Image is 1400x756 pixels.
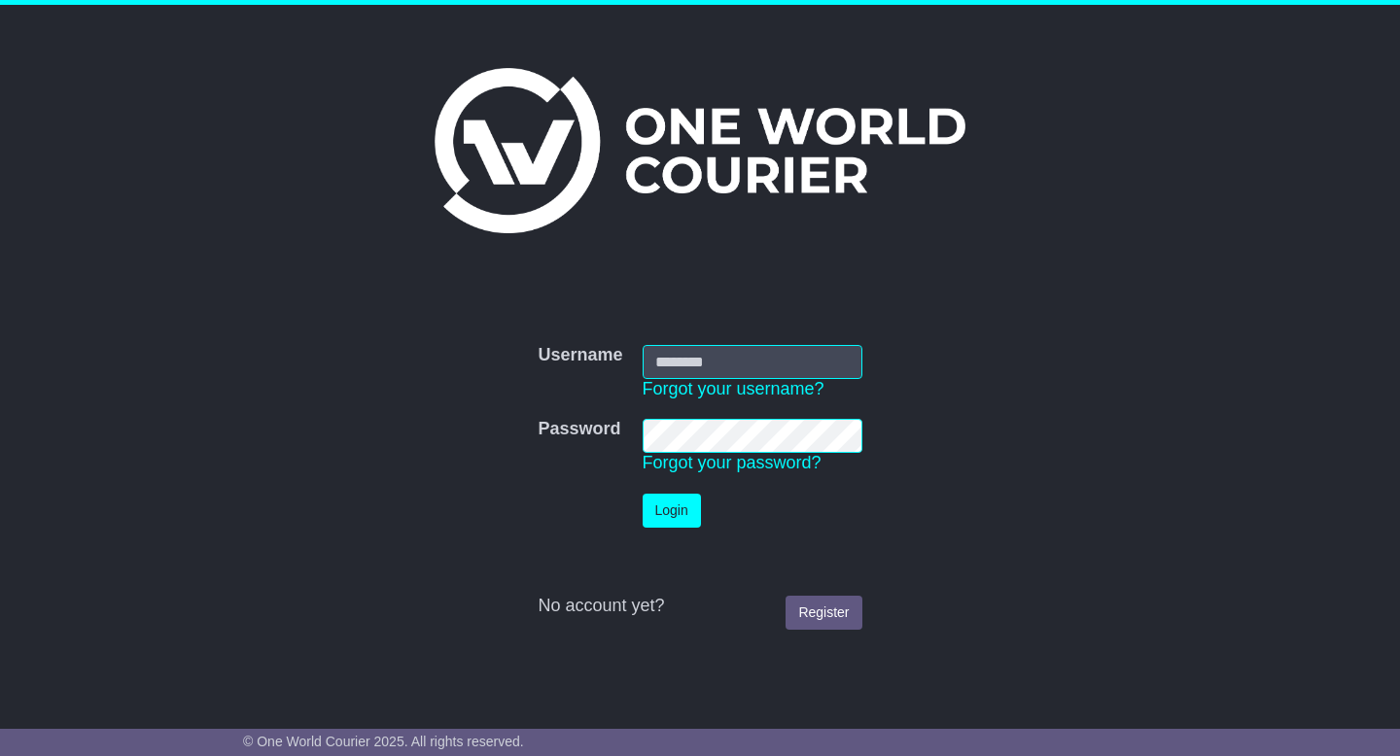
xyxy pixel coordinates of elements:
a: Forgot your password? [643,453,822,472]
span: © One World Courier 2025. All rights reserved. [243,734,524,749]
img: One World [435,68,965,233]
a: Forgot your username? [643,379,824,398]
label: Username [538,345,622,366]
div: No account yet? [538,596,861,617]
button: Login [643,494,701,528]
label: Password [538,419,620,440]
a: Register [786,596,861,630]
